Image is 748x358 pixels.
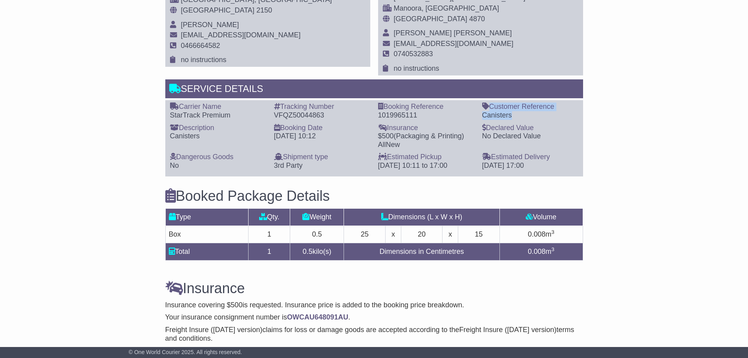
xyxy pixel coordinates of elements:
[458,226,499,243] td: 15
[170,132,266,141] div: Canisters
[170,124,266,132] div: Description
[181,56,227,64] span: no instructions
[165,301,583,310] p: Insurance covering $ is requested. Insurance price is added to the booking price breakdown.
[170,162,179,169] span: No
[287,313,348,321] span: OWCAU648091AU
[551,229,554,235] sup: 3
[378,162,474,170] div: [DATE] 10:11 to 17:00
[528,230,545,238] span: 0.008
[165,79,583,101] div: Service Details
[274,124,370,132] div: Booking Date
[551,246,554,252] sup: 3
[303,248,313,255] span: 0.5
[170,103,266,111] div: Carrier Name
[274,111,370,120] div: VFQZ50044863
[290,209,344,226] td: Weight
[165,326,583,343] p: claims for loss or damage goods are accepted according to the terms and conditions.
[165,226,249,243] td: Box
[482,103,578,111] div: Customer Reference
[378,124,474,132] div: Insurance
[499,209,583,226] td: Volume
[394,29,512,37] span: [PERSON_NAME] [PERSON_NAME]
[274,132,370,141] div: [DATE] 10:12
[165,326,263,334] span: Freight Insure ([DATE] version)
[344,243,499,261] td: Dimensions in Centimetres
[165,209,249,226] td: Type
[459,326,557,334] span: Freight Insure ([DATE] version)
[382,132,394,140] span: 500
[378,141,474,149] div: AllNew
[256,6,272,14] span: 2150
[231,301,243,309] span: 500
[378,111,474,120] div: 1019965111
[165,243,249,261] td: Total
[165,313,583,322] p: Your insurance consignment number is .
[378,103,474,111] div: Booking Reference
[290,243,344,261] td: kilo(s)
[181,31,301,39] span: [EMAIL_ADDRESS][DOMAIN_NAME]
[499,243,583,261] td: m
[170,111,266,120] div: StarTrack Premium
[528,248,545,255] span: 0.008
[482,162,578,170] div: [DATE] 17:00
[165,188,583,204] h3: Booked Package Details
[249,209,290,226] td: Qty.
[394,4,552,13] div: Manoora, [GEOGRAPHIC_DATA]
[482,153,578,162] div: Estimated Delivery
[394,40,514,48] span: [EMAIL_ADDRESS][DOMAIN_NAME]
[274,103,370,111] div: Tracking Number
[344,226,386,243] td: 25
[181,21,239,29] span: [PERSON_NAME]
[394,64,439,72] span: no instructions
[443,226,458,243] td: x
[469,15,485,23] span: 4870
[274,162,303,169] span: 3rd Party
[170,153,266,162] div: Dangerous Goods
[396,132,462,140] span: Packaging & Printing
[129,349,242,355] span: © One World Courier 2025. All rights reserved.
[274,153,370,162] div: Shipment type
[401,226,443,243] td: 20
[290,226,344,243] td: 0.5
[378,132,474,149] div: $ ( )
[499,226,583,243] td: m
[378,153,474,162] div: Estimated Pickup
[181,6,254,14] span: [GEOGRAPHIC_DATA]
[482,124,578,132] div: Declared Value
[482,132,578,141] div: No Declared Value
[181,42,220,50] span: 0466664582
[249,226,290,243] td: 1
[394,50,433,58] span: 0740532883
[386,226,401,243] td: x
[249,243,290,261] td: 1
[165,281,583,296] h3: Insurance
[482,111,578,120] div: Canisters
[394,15,467,23] span: [GEOGRAPHIC_DATA]
[344,209,499,226] td: Dimensions (L x W x H)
